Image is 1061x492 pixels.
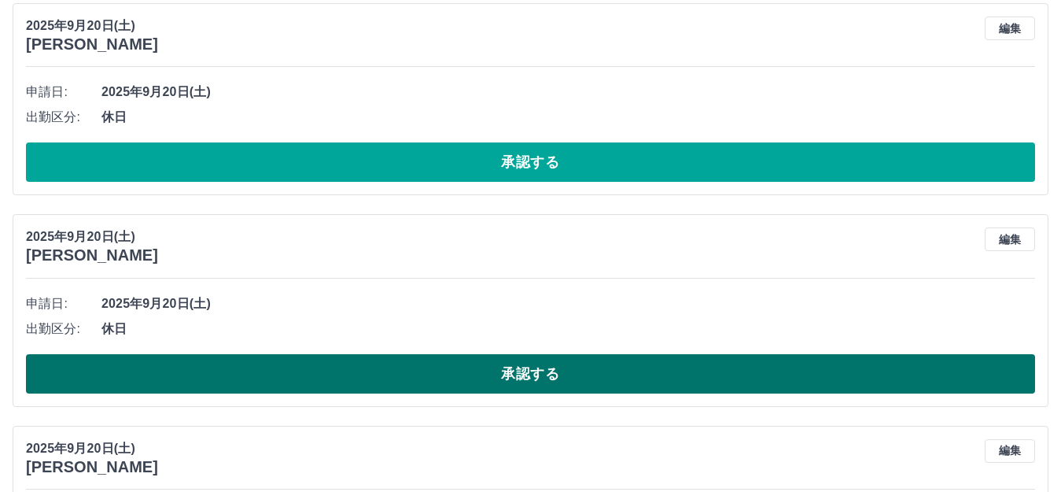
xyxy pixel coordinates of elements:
span: 2025年9月20日(土) [101,294,1035,313]
span: 申請日: [26,294,101,313]
h3: [PERSON_NAME] [26,458,158,476]
span: 休日 [101,108,1035,127]
p: 2025年9月20日(土) [26,439,158,458]
span: 休日 [101,320,1035,338]
button: 編集 [985,17,1035,40]
span: 2025年9月20日(土) [101,83,1035,102]
h3: [PERSON_NAME] [26,35,158,54]
span: 出勤区分: [26,108,101,127]
span: 申請日: [26,83,101,102]
button: 承認する [26,142,1035,182]
button: 承認する [26,354,1035,394]
span: 出勤区分: [26,320,101,338]
h3: [PERSON_NAME] [26,246,158,264]
button: 編集 [985,439,1035,463]
p: 2025年9月20日(土) [26,228,158,246]
p: 2025年9月20日(土) [26,17,158,35]
button: 編集 [985,228,1035,251]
